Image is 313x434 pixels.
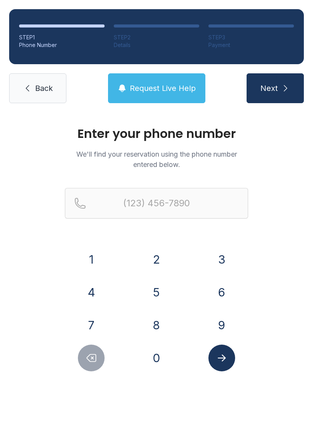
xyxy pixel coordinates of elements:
[65,149,248,170] p: We'll find your reservation using the phone number entered below.
[78,312,105,338] button: 7
[143,279,170,306] button: 5
[65,128,248,140] h1: Enter your phone number
[208,41,294,49] div: Payment
[143,312,170,338] button: 8
[78,279,105,306] button: 4
[143,246,170,273] button: 2
[35,83,53,94] span: Back
[65,188,248,219] input: Reservation phone number
[130,83,196,94] span: Request Live Help
[208,312,235,338] button: 9
[19,41,105,49] div: Phone Number
[208,34,294,41] div: STEP 3
[260,83,278,94] span: Next
[78,345,105,371] button: Delete number
[208,345,235,371] button: Submit lookup form
[208,246,235,273] button: 3
[114,41,199,49] div: Details
[143,345,170,371] button: 0
[208,279,235,306] button: 6
[78,246,105,273] button: 1
[114,34,199,41] div: STEP 2
[19,34,105,41] div: STEP 1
